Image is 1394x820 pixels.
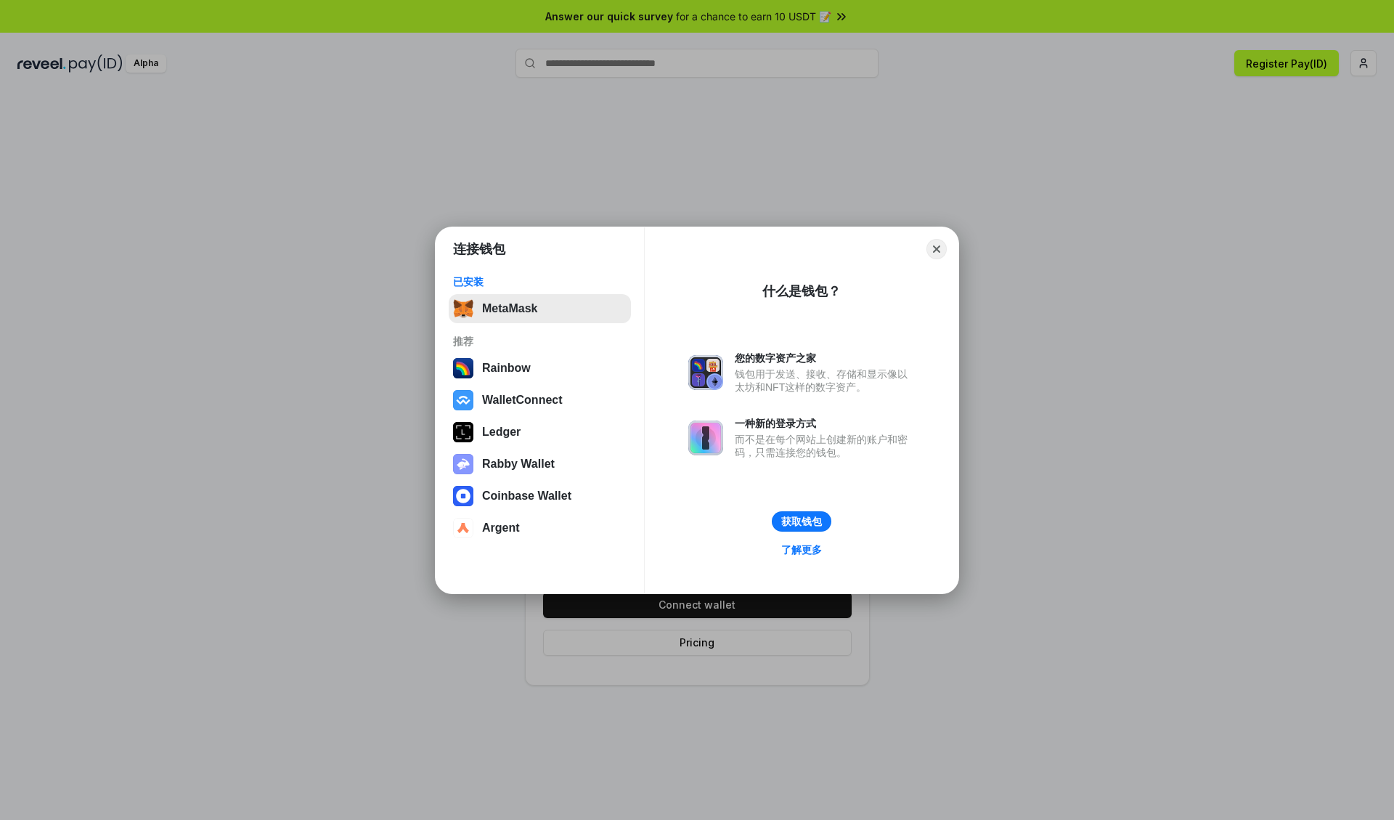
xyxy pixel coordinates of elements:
[453,358,473,378] img: svg+xml,%3Csvg%20width%3D%22120%22%20height%3D%22120%22%20viewBox%3D%220%200%20120%20120%22%20fil...
[449,354,631,383] button: Rainbow
[453,518,473,538] img: svg+xml,%3Csvg%20width%3D%2228%22%20height%3D%2228%22%20viewBox%3D%220%200%2028%2028%22%20fill%3D...
[926,239,947,259] button: Close
[735,433,915,459] div: 而不是在每个网站上创建新的账户和密码，只需连接您的钱包。
[482,302,537,315] div: MetaMask
[449,386,631,415] button: WalletConnect
[781,543,822,556] div: 了解更多
[453,422,473,442] img: svg+xml,%3Csvg%20xmlns%3D%22http%3A%2F%2Fwww.w3.org%2F2000%2Fsvg%22%20width%3D%2228%22%20height%3...
[781,515,822,528] div: 获取钱包
[735,352,915,365] div: 您的数字资产之家
[453,390,473,410] img: svg+xml,%3Csvg%20width%3D%2228%22%20height%3D%2228%22%20viewBox%3D%220%200%2028%2028%22%20fill%3D...
[453,486,473,506] img: svg+xml,%3Csvg%20width%3D%2228%22%20height%3D%2228%22%20viewBox%3D%220%200%2028%2028%22%20fill%3D...
[482,362,531,375] div: Rainbow
[482,394,563,407] div: WalletConnect
[773,540,831,559] a: 了解更多
[449,294,631,323] button: MetaMask
[735,417,915,430] div: 一种新的登录方式
[449,450,631,479] button: Rabby Wallet
[453,275,627,288] div: 已安装
[449,418,631,447] button: Ledger
[453,299,473,319] img: svg+xml,%3Csvg%20fill%3D%22none%22%20height%3D%2233%22%20viewBox%3D%220%200%2035%2033%22%20width%...
[735,368,915,394] div: 钱包用于发送、接收、存储和显示像以太坊和NFT这样的数字资产。
[688,421,723,455] img: svg+xml,%3Csvg%20xmlns%3D%22http%3A%2F%2Fwww.w3.org%2F2000%2Fsvg%22%20fill%3D%22none%22%20viewBox...
[772,511,831,532] button: 获取钱包
[482,521,520,535] div: Argent
[688,355,723,390] img: svg+xml,%3Csvg%20xmlns%3D%22http%3A%2F%2Fwww.w3.org%2F2000%2Fsvg%22%20fill%3D%22none%22%20viewBox...
[482,458,555,471] div: Rabby Wallet
[482,490,571,503] div: Coinbase Wallet
[449,513,631,543] button: Argent
[482,426,521,439] div: Ledger
[453,454,473,474] img: svg+xml,%3Csvg%20xmlns%3D%22http%3A%2F%2Fwww.w3.org%2F2000%2Fsvg%22%20fill%3D%22none%22%20viewBox...
[449,482,631,511] button: Coinbase Wallet
[453,335,627,348] div: 推荐
[762,283,841,300] div: 什么是钱包？
[453,240,505,258] h1: 连接钱包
